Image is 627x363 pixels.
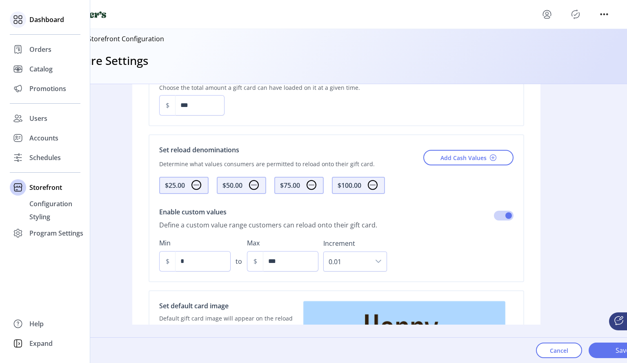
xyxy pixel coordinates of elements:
[423,150,514,165] button: Add Cash Values
[29,114,47,123] span: Users
[536,343,582,358] button: Cancel
[159,301,295,311] p: Set default card image
[29,153,61,163] span: Schedules
[29,15,64,24] span: Dashboard
[222,180,242,190] div: $50.00
[253,256,257,266] div: $
[370,252,387,271] div: dropdown trigger
[166,100,169,110] div: $
[307,180,316,190] img: subtract.svg
[29,45,51,54] span: Orders
[338,180,361,190] div: $100.00
[249,180,259,190] img: subtract.svg
[236,256,242,266] div: to
[440,154,487,162] span: Add Cash Values
[165,180,185,190] div: $25.00
[159,145,375,155] p: Set reload denominations
[569,8,582,21] button: Publisher Panel
[64,34,164,44] p: Back to Storefront Configuration
[159,238,231,248] label: Min
[324,252,370,271] span: 0.01
[29,228,83,238] span: Program Settings
[159,160,375,168] p: Determine what values consumers are permitted to reload onto their gift card.
[29,339,53,348] span: Expand
[280,180,300,190] div: $75.00
[159,83,360,92] p: Choose the total amount a gift card can have loaded on it at a given time.
[368,180,378,190] img: subtract.svg
[29,183,62,192] span: Storefront
[159,314,295,340] p: Default gift card image will appear on the reload page when the card number provided doesn’t have...
[29,84,66,94] span: Promotions
[166,256,169,266] div: $
[323,238,387,248] label: Increment
[247,238,318,248] label: Max
[29,212,50,222] span: Styling
[550,346,568,355] span: Cancel
[159,220,377,230] div: Define a custom value range customers can reload onto their gift card.
[29,199,72,209] span: Configuration
[29,319,44,329] span: Help
[191,180,201,190] img: subtract.svg
[29,133,58,143] span: Accounts
[60,52,149,69] h3: Feature Settings
[159,204,377,220] div: Enable custom values
[598,8,611,21] button: menu
[29,64,53,74] span: Catalog
[540,8,554,21] button: menu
